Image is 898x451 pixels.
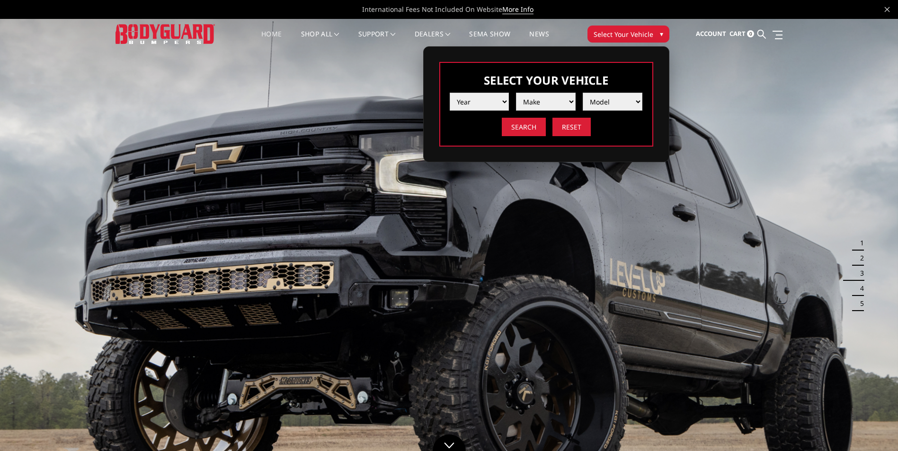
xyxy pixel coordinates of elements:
a: Account [696,21,726,47]
span: Account [696,29,726,38]
a: More Info [502,5,533,14]
a: Support [358,31,396,49]
input: Reset [552,118,591,136]
a: Click to Down [433,434,466,451]
a: SEMA Show [469,31,510,49]
a: Cart 0 [729,21,754,47]
span: ▾ [660,29,663,39]
h3: Select Your Vehicle [450,72,643,88]
a: shop all [301,31,339,49]
a: News [529,31,549,49]
button: 4 of 5 [854,281,864,296]
span: Cart [729,29,746,38]
button: Select Your Vehicle [587,26,669,43]
input: Search [502,118,546,136]
span: Select Your Vehicle [594,29,653,39]
a: Home [261,31,282,49]
button: 2 of 5 [854,251,864,266]
a: Dealers [415,31,451,49]
img: BODYGUARD BUMPERS [116,24,215,43]
select: Please select the value from list. [450,93,509,111]
button: 3 of 5 [854,266,864,281]
span: 0 [747,30,754,37]
button: 1 of 5 [854,235,864,251]
button: 5 of 5 [854,296,864,311]
select: Please select the value from list. [516,93,576,111]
